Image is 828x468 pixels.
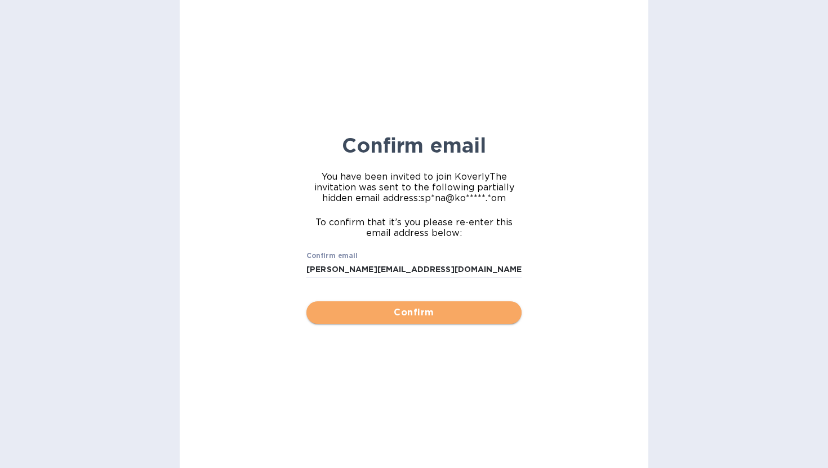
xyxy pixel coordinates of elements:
span: To confirm that it’s you please re-enter this email address below: [306,217,522,238]
span: Confirm [315,306,513,319]
button: Confirm [306,301,522,324]
label: Confirm email [306,253,358,260]
span: You have been invited to join Koverly The invitation was sent to the following partially hidden e... [306,171,522,203]
b: Confirm email [342,133,486,158]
